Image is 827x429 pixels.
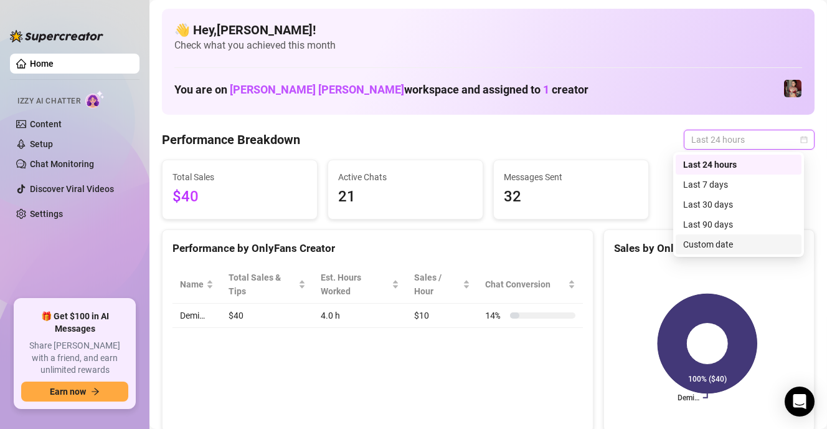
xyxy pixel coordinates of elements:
span: Share [PERSON_NAME] with a friend, and earn unlimited rewards [21,340,128,377]
div: Last 24 hours [676,155,801,175]
a: Content [30,119,62,129]
h4: Performance Breakdown [162,131,300,148]
div: Last 30 days [683,198,794,211]
td: $10 [407,304,478,328]
span: Earn now [50,387,86,397]
span: Last 24 hours [691,130,807,149]
td: $40 [221,304,313,328]
div: Custom date [676,234,801,254]
span: 21 [338,185,473,209]
div: Last 24 hours [683,158,794,171]
span: Check what you achieved this month [174,39,802,52]
td: Demi… [172,304,221,328]
td: 4.0 h [313,304,407,328]
img: logo-BBDzfeDw.svg [10,30,103,42]
img: Demi [784,80,801,97]
h4: 👋 Hey, [PERSON_NAME] ! [174,21,802,39]
a: Setup [30,139,53,149]
div: Last 90 days [676,214,801,234]
th: Name [172,266,221,304]
span: Chat Conversion [485,277,565,291]
th: Sales / Hour [407,266,478,304]
a: Discover Viral Videos [30,184,114,194]
span: calendar [800,136,808,143]
th: Total Sales & Tips [221,266,313,304]
span: Active Chats [338,170,473,184]
span: Total Sales & Tips [229,271,296,298]
a: Home [30,59,54,69]
div: Est. Hours Worked [321,271,389,298]
span: Messages Sent [504,170,638,184]
button: Earn nowarrow-right [21,382,128,402]
span: [PERSON_NAME] [PERSON_NAME] [230,83,404,96]
span: 🎁 Get $100 in AI Messages [21,311,128,335]
span: 1 [543,83,549,96]
span: $40 [172,185,307,209]
h1: You are on workspace and assigned to creator [174,83,588,97]
div: Last 7 days [676,175,801,195]
th: Chat Conversion [478,266,583,304]
span: Izzy AI Chatter [17,95,80,107]
text: Demi… [678,393,699,402]
span: Name [180,277,204,291]
span: Sales / Hour [414,271,460,298]
span: 14 % [485,309,505,322]
img: AI Chatter [85,90,105,108]
a: Settings [30,209,63,219]
div: Sales by OnlyFans Creator [614,240,804,257]
span: Total Sales [172,170,307,184]
div: Last 30 days [676,195,801,214]
div: Open Intercom Messenger [785,387,815,417]
span: arrow-right [91,387,100,396]
div: Performance by OnlyFans Creator [172,240,583,257]
span: 32 [504,185,638,209]
a: Chat Monitoring [30,159,94,169]
div: Custom date [683,238,794,251]
div: Last 90 days [683,218,794,231]
div: Last 7 days [683,178,794,191]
